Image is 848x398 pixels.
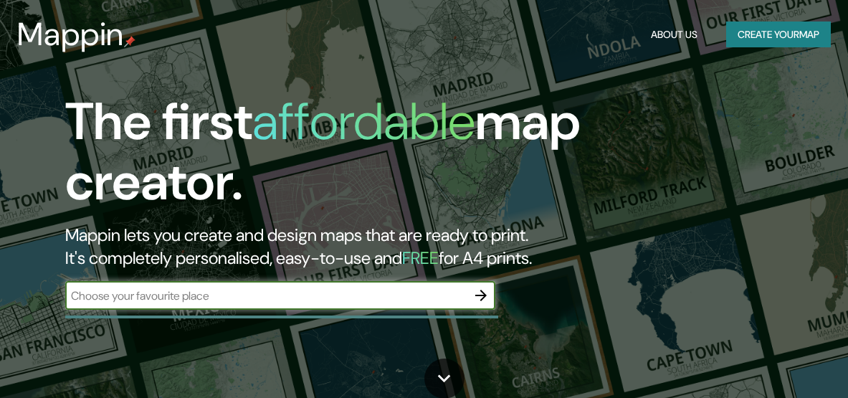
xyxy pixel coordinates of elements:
[124,36,135,47] img: mappin-pin
[738,26,819,44] font: Create your map
[726,22,831,48] button: Create yourmap
[645,22,703,48] button: About Us
[65,288,467,304] input: Choose your favourite place
[252,88,475,155] h1: affordable
[651,26,697,44] font: About Us
[65,92,743,224] h1: The first map creator.
[65,224,743,270] h2: Mappin lets you create and design maps that are ready to print. It's completely personalised, eas...
[402,247,439,269] h5: FREE
[17,16,124,53] h3: Mappin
